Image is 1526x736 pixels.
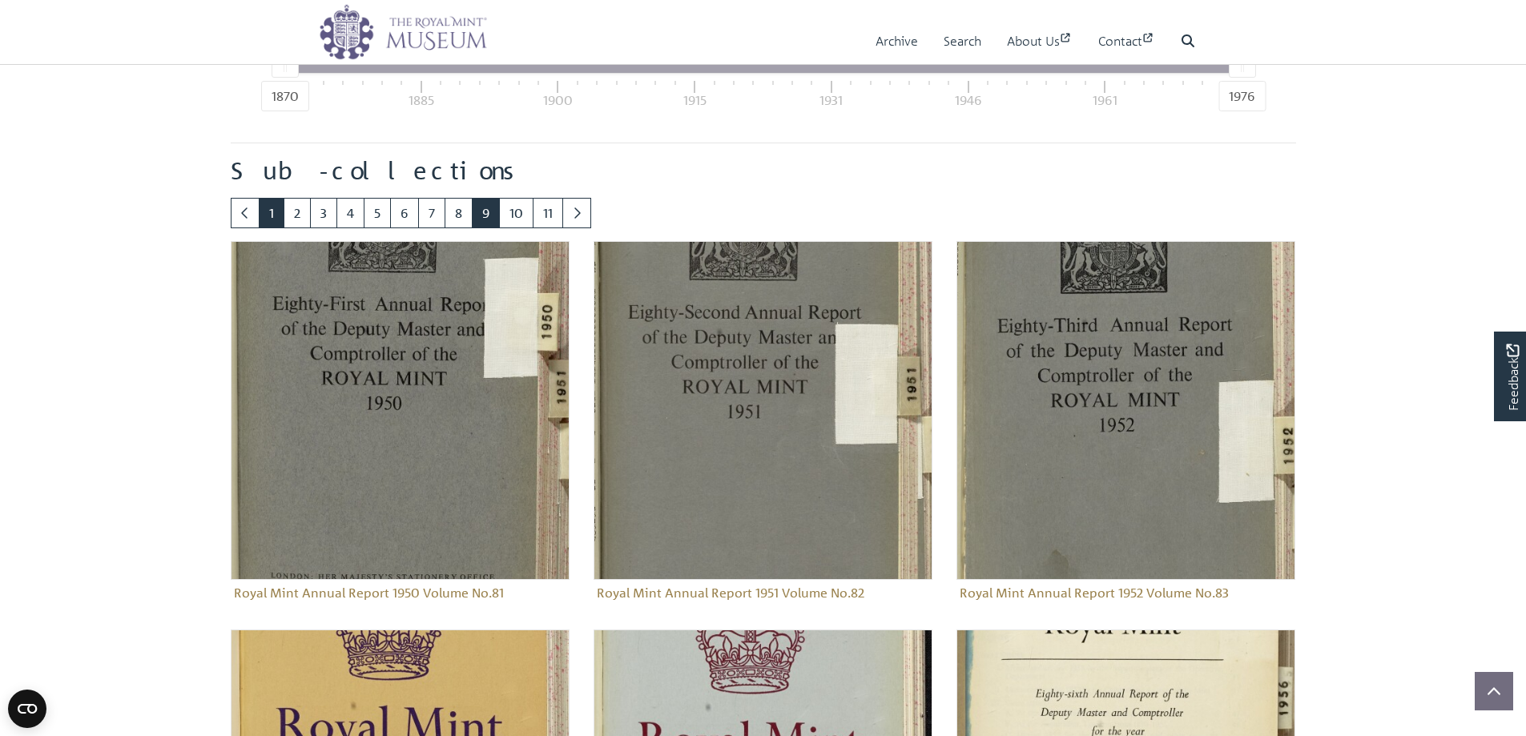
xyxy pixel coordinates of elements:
[562,198,591,228] a: Next page
[8,690,46,728] button: Open CMP widget
[533,198,563,228] a: Goto page 11
[1218,81,1266,111] div: 1976
[231,198,260,228] a: Previous page
[819,90,843,110] div: 1931
[543,90,573,110] div: 1900
[876,18,918,64] a: Archive
[1475,672,1513,710] button: Scroll to top
[390,198,419,228] a: Goto page 6
[683,90,707,110] div: 1915
[472,198,500,228] span: Goto page 9
[284,198,311,228] a: Goto page 2
[364,198,391,228] a: Goto page 5
[944,18,981,64] a: Search
[260,81,308,111] div: 1870
[409,90,434,110] div: 1885
[231,198,1296,228] nav: pagination
[594,241,932,605] a: Royal Mint Annual Report 1951 Volume No.82 Royal Mint Annual Report 1951 Volume No.82
[259,198,284,228] a: Goto page 1
[944,241,1307,629] div: Sub-collection
[1494,332,1526,421] a: Would you like to provide feedback?
[1093,90,1117,110] div: 1961
[231,241,570,605] a: Royal Mint Annual Report 1950 Volume No.81 Royal Mint Annual Report 1950 Volume No.81
[418,198,445,228] a: Goto page 7
[336,198,364,228] a: Goto page 4
[582,241,944,629] div: Sub-collection
[445,198,473,228] a: Goto page 8
[955,90,982,110] div: 1946
[1503,344,1522,410] span: Feedback
[499,198,533,228] a: Goto page 10
[310,198,337,228] a: Goto page 3
[1007,18,1073,64] a: About Us
[1098,18,1155,64] a: Contact
[956,241,1295,580] img: Royal Mint Annual Report 1952 Volume No.83
[231,241,570,580] img: Royal Mint Annual Report 1950 Volume No.81
[956,241,1295,605] a: Royal Mint Annual Report 1952 Volume No.83 Royal Mint Annual Report 1952 Volume No.83
[319,4,487,60] img: logo_wide.png
[231,156,1296,185] h2: Sub-collections
[219,241,582,629] div: Sub-collection
[594,241,932,580] img: Royal Mint Annual Report 1951 Volume No.82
